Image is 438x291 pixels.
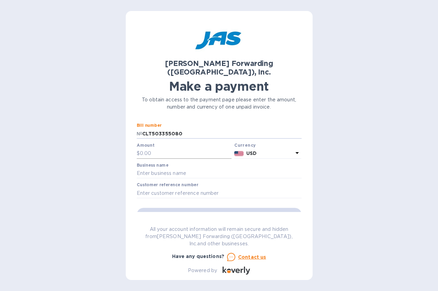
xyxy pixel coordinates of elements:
label: Bill number [137,124,161,128]
p: All your account information will remain secure and hidden from [PERSON_NAME] Forwarding ([GEOGRA... [137,226,302,247]
b: USD [246,150,257,156]
b: Have any questions? [172,254,225,259]
b: Currency [234,143,256,148]
input: Enter customer reference number [137,188,302,198]
b: [PERSON_NAME] Forwarding ([GEOGRAPHIC_DATA]), Inc. [165,59,273,76]
label: Amount [137,143,154,147]
label: Business name [137,163,168,167]
p: To obtain access to the payment page please enter the amount, number and currency of one unpaid i... [137,96,302,111]
input: Enter business name [137,168,302,179]
p: $ [137,150,140,157]
u: Contact us [238,254,266,260]
p: № [137,130,142,137]
h1: Make a payment [137,79,302,93]
input: 0.00 [140,148,232,159]
p: Powered by [188,267,217,274]
img: USD [234,151,244,156]
input: Enter bill number [142,128,302,139]
label: Customer reference number [137,183,198,187]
